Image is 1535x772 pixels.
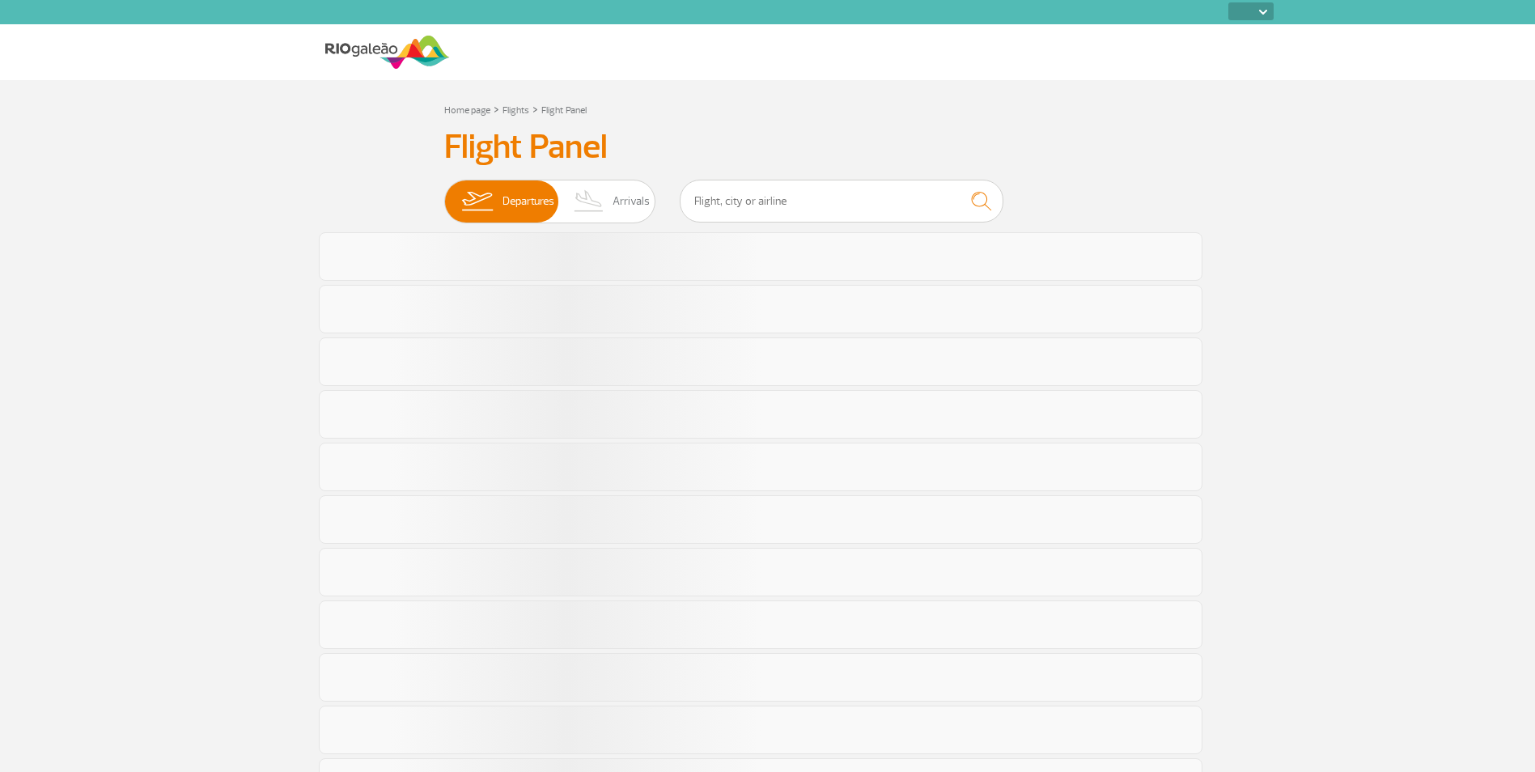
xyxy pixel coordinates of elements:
a: > [532,100,538,118]
a: Flights [502,104,529,117]
span: Departures [502,180,554,223]
h3: Flight Panel [444,127,1092,168]
img: slider-embarque [452,180,502,223]
a: > [494,100,499,118]
span: Arrivals [613,180,650,223]
a: Home page [444,104,490,117]
input: Flight, city or airline [680,180,1003,223]
img: slider-desembarque [566,180,613,223]
a: Flight Panel [541,104,587,117]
